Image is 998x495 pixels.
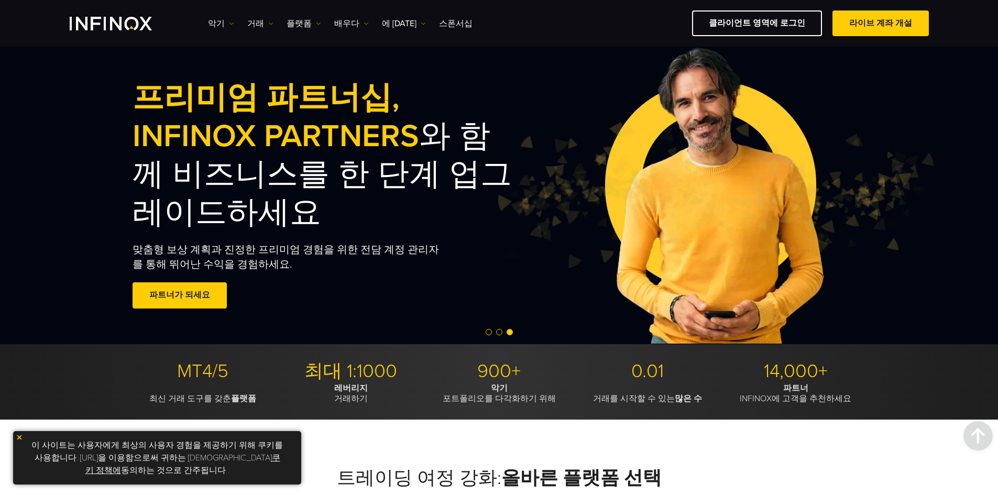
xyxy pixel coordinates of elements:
[149,393,231,404] font: 최신 거래 도구를 갖춘
[692,10,822,36] a: 클라이언트 영역에 로그인
[31,440,283,463] font: 이 사이트는 사용자에게 최상의 사용자 경험을 제공하기 위해 쿠키를 사용합니다. [URL]을 이용함으로써 귀하는 [DEMOGRAPHIC_DATA]
[477,360,521,382] font: 900+
[334,17,369,30] a: 배우다
[16,434,23,441] img: 노란색 닫기 아이콘
[208,18,225,29] font: 악기
[832,10,929,36] a: 라이브 계좌 개설
[675,393,702,404] font: 많은 수
[337,467,501,489] font: 트레이딩 여정 강화:
[149,290,210,300] font: 파트너가 되세요
[121,465,229,476] font: 동의하는 것으로 간주됩니다 .
[709,18,805,28] font: 클라이언트 영역에 로그인
[133,79,419,155] font: 프리미엄 파트너십, INFINOX PARTNERS
[491,383,508,393] font: 악기
[334,18,359,29] font: 배우다
[177,360,228,382] font: MT4/5
[133,282,227,308] a: 파트너가 되세요
[133,117,512,232] font: 와 함께 비즈니스를 한 단계 업그레이드하세요
[247,17,273,30] a: 거래
[740,393,851,404] font: INFINOX에 고객을 추천하세요
[486,329,492,335] span: Go to slide 1
[496,329,502,335] span: Go to slide 2
[443,393,556,404] font: 포트폴리오를 다각화하기 위해
[334,383,368,393] font: 레버리지
[439,17,473,30] a: 스폰서십
[382,18,416,29] font: 에 [DATE]
[507,329,513,335] span: Go to slide 3
[304,360,397,382] font: 최대 1:1000
[764,360,828,382] font: 14,000+
[501,467,662,489] font: 올바른 플랫폼 선택
[334,393,368,404] font: 거래하기
[133,244,439,271] font: 맞춤형 보상 계획과 진정한 프리미엄 경험을 위한 전담 계정 관리자를 통해 뛰어난 수익을 경험하세요.
[287,17,321,30] a: 플랫폼
[849,18,912,28] font: 라이브 계좌 개설
[783,383,808,393] font: 파트너
[247,18,264,29] font: 거래
[593,393,675,404] font: 거래를 시작할 수 있는
[382,17,426,30] a: 에 [DATE]
[70,17,177,30] a: INFINOX 로고
[287,18,312,29] font: 플랫폼
[231,393,256,404] font: 플랫폼
[631,360,664,382] font: 0.01
[208,17,234,30] a: 악기
[439,18,473,29] font: 스폰서십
